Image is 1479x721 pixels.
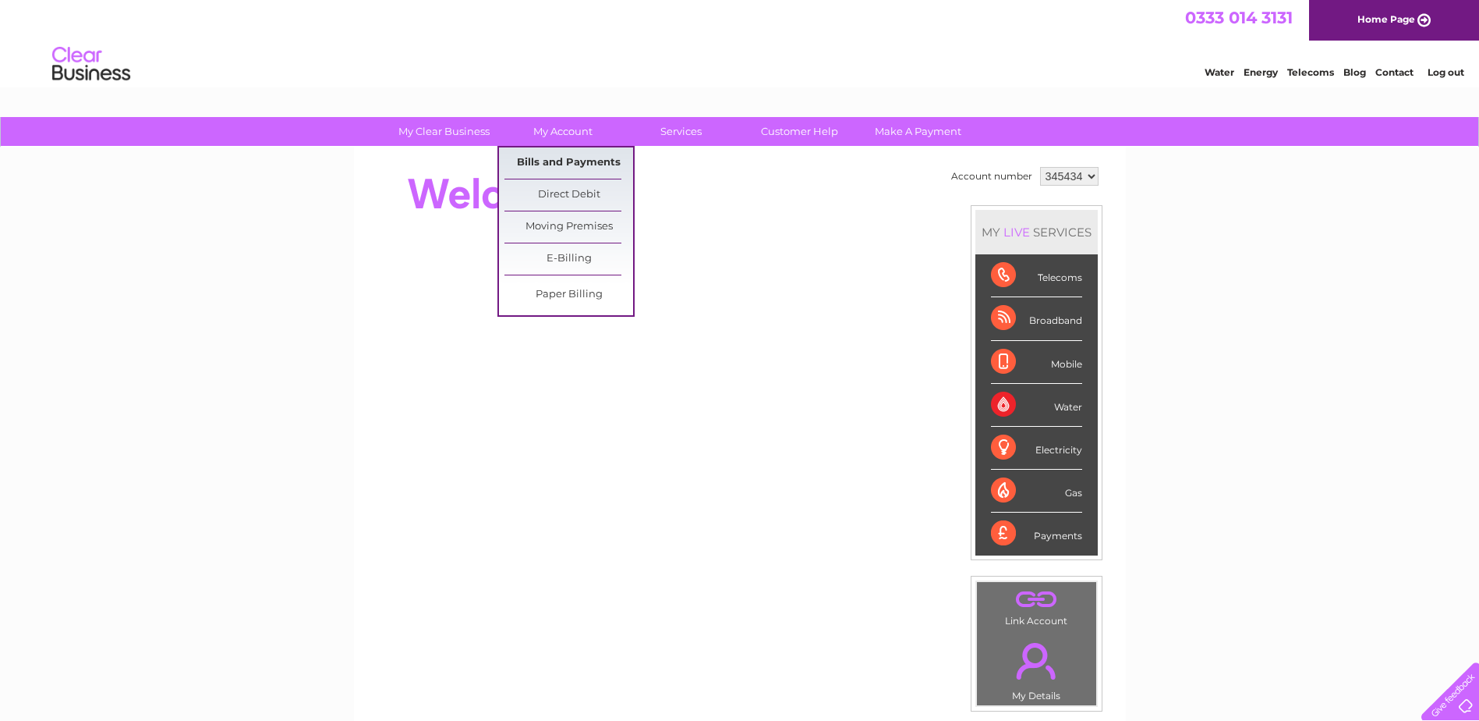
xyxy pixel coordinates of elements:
[947,163,1036,190] td: Account number
[991,297,1082,340] div: Broadband
[976,581,1097,630] td: Link Account
[981,634,1092,688] a: .
[735,117,864,146] a: Customer Help
[504,279,633,311] a: Paper Billing
[991,254,1082,297] div: Telecoms
[617,117,745,146] a: Services
[498,117,627,146] a: My Account
[1375,66,1414,78] a: Contact
[975,210,1098,254] div: MY SERVICES
[1244,66,1278,78] a: Energy
[1428,66,1464,78] a: Log out
[51,41,131,88] img: logo.png
[504,147,633,179] a: Bills and Payments
[1185,8,1293,27] a: 0333 014 3131
[854,117,982,146] a: Make A Payment
[991,470,1082,513] div: Gas
[981,586,1092,613] a: .
[1000,225,1033,240] div: LIVE
[1287,66,1334,78] a: Telecoms
[991,513,1082,555] div: Payments
[1343,66,1366,78] a: Blog
[991,427,1082,470] div: Electricity
[991,384,1082,427] div: Water
[976,630,1097,706] td: My Details
[380,117,508,146] a: My Clear Business
[372,9,1109,76] div: Clear Business is a trading name of Verastar Limited (registered in [GEOGRAPHIC_DATA] No. 3667643...
[504,179,633,211] a: Direct Debit
[504,211,633,243] a: Moving Premises
[1205,66,1234,78] a: Water
[504,243,633,275] a: E-Billing
[991,341,1082,384] div: Mobile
